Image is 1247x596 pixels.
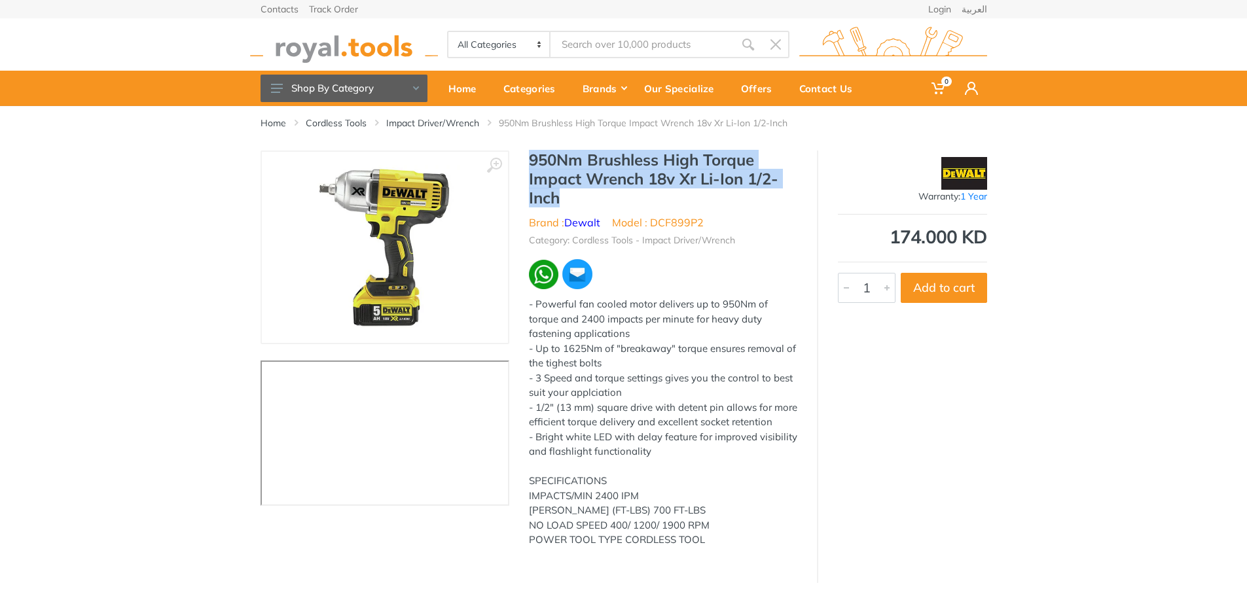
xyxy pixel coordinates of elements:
a: Categories [494,71,573,106]
div: Offers [732,75,790,102]
a: Home [261,116,286,130]
div: Our Specialize [635,75,732,102]
div: Categories [494,75,573,102]
div: - Powerful fan cooled motor delivers up to 950Nm of torque and 2400 impacts per minute for heavy ... [529,297,797,489]
div: Brands [573,75,635,102]
a: Home [439,71,494,106]
button: Add to cart [901,273,987,303]
nav: breadcrumb [261,116,987,130]
a: Login [928,5,951,14]
a: Contacts [261,5,298,14]
div: Warranty: [838,190,987,203]
div: 174.000 KD [838,228,987,246]
img: royal.tools Logo [799,27,987,63]
li: Model : DCF899P2 [612,215,704,230]
span: 1 Year [960,190,987,202]
li: Brand : [529,215,600,230]
img: Royal Tools - 950Nm Brushless High Torque Impact Wrench 18v Xr Li-Ion 1/2-Inch [302,165,467,330]
select: Category [448,32,551,57]
img: ma.webp [561,258,594,290]
li: Category: Cordless Tools - Impact Driver/Wrench [529,234,735,247]
a: العربية [962,5,987,14]
div: Home [439,75,494,102]
div: IMPACTS/MIN 2400 IPM [PERSON_NAME] (FT-LBS) 700 FT-LBS NO LOAD SPEED 400/ 1200/ 1900 RPM POWER TO... [529,489,797,563]
li: 950Nm Brushless High Torque Impact Wrench 18v Xr Li-Ion 1/2-Inch [499,116,807,130]
a: Track Order [309,5,358,14]
a: 0 [922,71,956,106]
img: royal.tools Logo [250,27,438,63]
span: 0 [941,77,952,86]
a: Offers [732,71,790,106]
a: Cordless Tools [306,116,367,130]
a: Dewalt [564,216,600,229]
a: Contact Us [790,71,871,106]
img: Dewalt [941,157,987,190]
img: wa.webp [529,260,559,290]
a: Impact Driver/Wrench [386,116,479,130]
a: Our Specialize [635,71,732,106]
input: Site search [551,31,734,58]
div: Contact Us [790,75,871,102]
button: Shop By Category [261,75,427,102]
h1: 950Nm Brushless High Torque Impact Wrench 18v Xr Li-Ion 1/2-Inch [529,150,797,207]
